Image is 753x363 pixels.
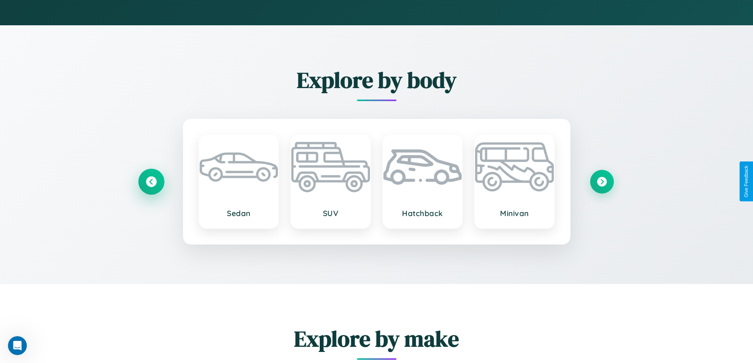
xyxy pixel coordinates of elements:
iframe: Intercom live chat [8,336,27,355]
h3: Minivan [483,209,546,218]
h2: Explore by body [140,65,614,95]
h3: SUV [299,209,362,218]
div: Give Feedback [744,166,749,197]
h3: Sedan [208,209,270,218]
h2: Explore by make [140,324,614,354]
h3: Hatchback [391,209,454,218]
